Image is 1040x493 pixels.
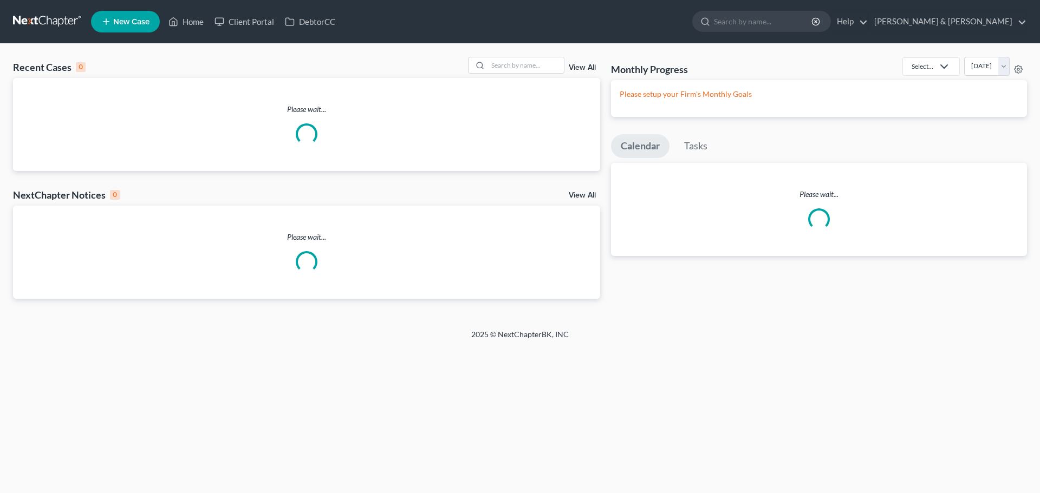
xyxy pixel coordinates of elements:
[611,63,688,76] h3: Monthly Progress
[209,12,279,31] a: Client Portal
[279,12,341,31] a: DebtorCC
[714,11,813,31] input: Search by name...
[13,232,600,242] p: Please wait...
[13,61,86,74] div: Recent Cases
[13,188,120,201] div: NextChapter Notices
[488,57,564,73] input: Search by name...
[13,104,600,115] p: Please wait...
[611,134,669,158] a: Calendar
[76,62,86,72] div: 0
[869,12,1026,31] a: [PERSON_NAME] & [PERSON_NAME]
[569,64,596,71] a: View All
[110,190,120,200] div: 0
[611,189,1027,200] p: Please wait...
[113,18,149,26] span: New Case
[674,134,717,158] a: Tasks
[569,192,596,199] a: View All
[163,12,209,31] a: Home
[211,329,829,349] div: 2025 © NextChapterBK, INC
[620,89,1018,100] p: Please setup your Firm's Monthly Goals
[831,12,868,31] a: Help
[912,62,933,71] div: Select...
